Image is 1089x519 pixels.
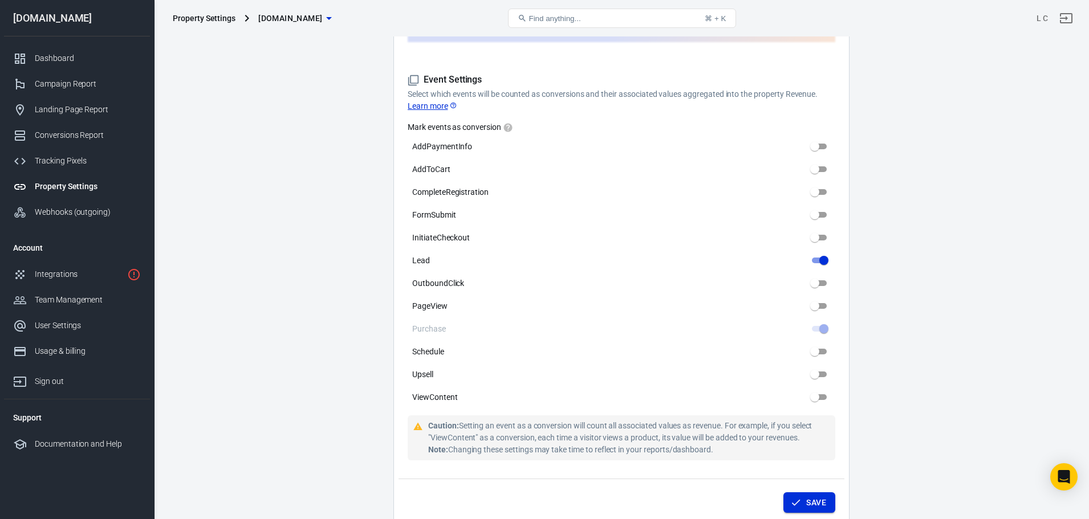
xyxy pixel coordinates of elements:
[412,300,448,312] span: PageView
[412,141,472,153] span: AddPaymentInfo
[508,9,736,28] button: Find anything...⌘ + K
[127,268,141,281] svg: 2 networks not verified yet
[4,148,150,174] a: Tracking Pixels
[173,13,235,24] div: Property Settings
[258,11,322,26] span: treasurie.com
[412,391,457,403] span: ViewContent
[35,375,141,387] div: Sign out
[428,445,448,454] strong: Note:
[35,345,141,357] div: Usage & billing
[4,364,150,394] a: Sign out
[503,122,513,133] svg: Enable toggles for events you want to track as conversions, such as purchases. These are key acti...
[4,287,150,313] a: Team Management
[1050,463,1078,491] div: Open Intercom Messenger
[35,206,141,218] div: Webhooks (outgoing)
[428,421,459,430] strong: Caution:
[35,294,141,306] div: Team Management
[4,404,150,431] li: Support
[35,155,141,167] div: Tracking Pixels
[35,129,141,141] div: Conversions Report
[4,13,150,23] div: [DOMAIN_NAME]
[783,492,835,513] button: Save
[408,88,835,112] p: Select which events will be counted as conversions and their associated values aggregated into th...
[35,268,123,280] div: Integrations
[4,234,150,261] li: Account
[1053,5,1080,32] a: Sign out
[35,104,141,116] div: Landing Page Report
[4,261,150,287] a: Integrations
[35,320,141,332] div: User Settings
[1037,13,1048,24] div: Account id: D4JKF8u7
[412,164,450,175] span: AddToCart
[35,438,141,450] div: Documentation and Help
[412,255,430,267] span: Lead
[4,122,150,148] a: Conversions Report
[4,174,150,199] a: Property Settings
[412,323,446,335] span: Purchase
[4,71,150,97] a: Campaign Report
[412,209,456,221] span: FormSubmit
[4,199,150,225] a: Webhooks (outgoing)
[412,232,470,244] span: InitiateCheckout
[408,100,457,112] a: Learn more
[705,14,726,23] div: ⌘ + K
[35,78,141,90] div: Campaign Report
[4,97,150,122] a: Landing Page Report
[4,338,150,364] a: Usage & billing
[35,52,141,64] div: Dashboard
[408,121,835,133] label: Mark events as conversion
[412,277,464,289] span: OutboundClick
[412,186,489,198] span: CompleteRegistration
[4,313,150,338] a: User Settings
[35,181,141,193] div: Property Settings
[4,46,150,71] a: Dashboard
[412,369,433,381] span: Upsell
[254,8,336,29] button: [DOMAIN_NAME]
[408,74,835,86] h5: Event Settings
[412,346,444,358] span: Schedule
[428,420,831,456] div: Setting an event as a conversion will count all associated values as revenue. For example, if you...
[529,14,581,23] span: Find anything...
